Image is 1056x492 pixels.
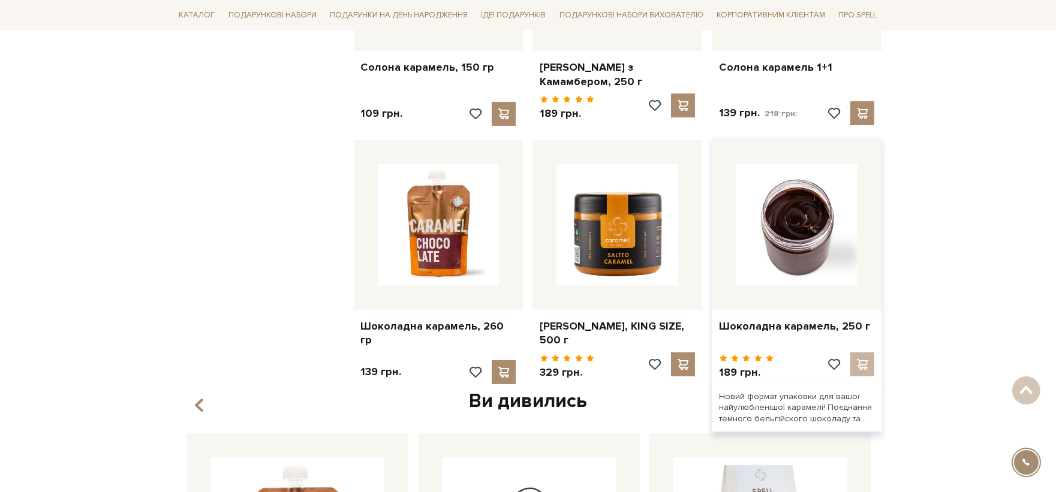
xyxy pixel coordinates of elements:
a: Солона карамель, 150 гр [361,61,516,74]
a: Подарункові набори вихователю [555,5,708,25]
p: 189 грн. [719,366,774,379]
a: Подарунки на День народження [325,6,473,25]
img: Шоколадна карамель, 260 гр [378,164,500,286]
a: Каталог [175,6,220,25]
a: [PERSON_NAME], KING SIZE, 500 г [540,319,695,348]
img: Солона карамель, KING SIZE, 500 г [556,164,678,286]
p: 189 грн. [540,107,594,120]
div: Ви дивились [182,389,875,414]
p: 139 грн. [361,365,402,379]
a: [PERSON_NAME] з Камамбером, 250 г [540,61,695,89]
a: Подарункові набори [224,6,321,25]
a: Про Spell [834,6,881,25]
p: 109 грн. [361,107,403,120]
img: Шоколадна карамель, 250 г [736,164,858,286]
a: Солона карамель 1+1 [719,61,874,74]
a: Шоколадна карамель, 250 г [719,319,874,333]
div: Новий формат упаковки для вашої найулюбленішої карамелі! Поєднання темного бельгійского шоколаду ... [712,384,881,431]
span: 218 грн. [765,108,798,119]
p: 139 грн. [719,106,798,120]
p: 329 грн. [540,366,594,379]
a: Корпоративним клієнтам [712,5,830,25]
a: Ідеї подарунків [476,6,550,25]
a: Шоколадна карамель, 260 гр [361,319,516,348]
